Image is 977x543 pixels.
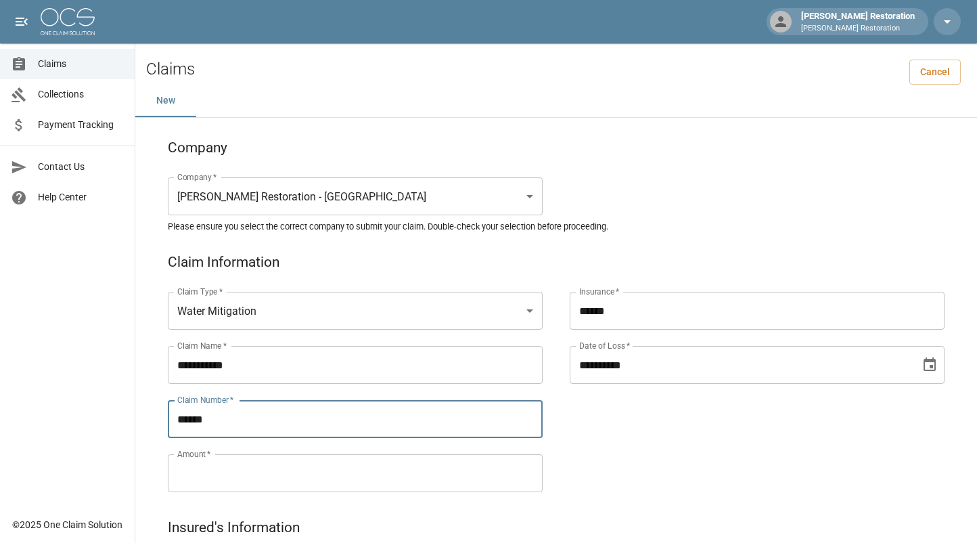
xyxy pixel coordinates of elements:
div: [PERSON_NAME] Restoration [796,9,920,34]
span: Payment Tracking [38,118,124,132]
span: Help Center [38,190,124,204]
label: Company [177,171,217,183]
label: Amount [177,448,211,460]
button: Choose date, selected date is Sep 16, 2025 [916,351,943,378]
p: [PERSON_NAME] Restoration [801,23,915,35]
span: Contact Us [38,160,124,174]
label: Claim Number [177,394,233,406]
span: Collections [38,87,124,102]
label: Date of Loss [579,340,630,351]
div: [PERSON_NAME] Restoration - [GEOGRAPHIC_DATA] [168,177,543,215]
div: Water Mitigation [168,292,543,330]
div: © 2025 One Claim Solution [12,518,122,531]
button: open drawer [8,8,35,35]
label: Claim Type [177,286,223,297]
h2: Claims [146,60,195,79]
a: Cancel [909,60,961,85]
img: ocs-logo-white-transparent.png [41,8,95,35]
button: New [135,85,196,117]
h5: Please ensure you select the correct company to submit your claim. Double-check your selection be... [168,221,945,232]
span: Claims [38,57,124,71]
div: dynamic tabs [135,85,977,117]
label: Insurance [579,286,619,297]
label: Claim Name [177,340,227,351]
